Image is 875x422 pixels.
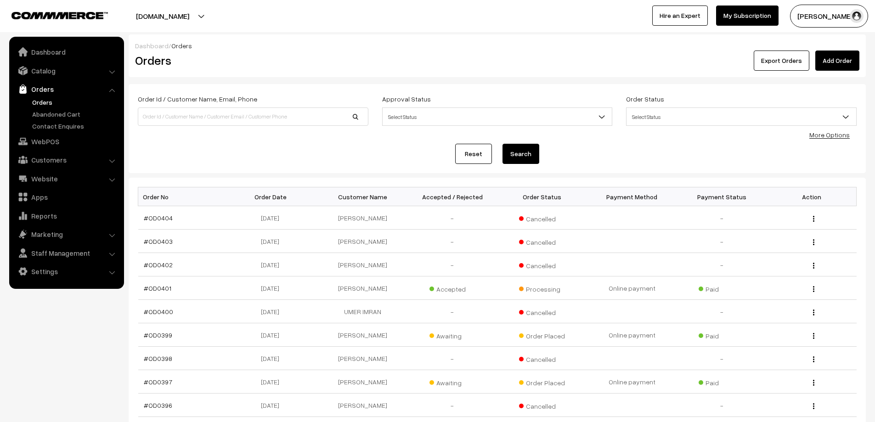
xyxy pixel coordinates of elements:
[318,300,408,323] td: UMER IMRAN
[407,253,497,276] td: -
[815,51,859,71] a: Add Order
[813,380,814,386] img: Menu
[497,187,587,206] th: Order Status
[11,245,121,261] a: Staff Management
[144,214,173,222] a: #OD0404
[587,323,677,347] td: Online payment
[11,44,121,60] a: Dashboard
[429,282,475,294] span: Accepted
[11,81,121,97] a: Orders
[407,347,497,370] td: -
[677,300,767,323] td: -
[228,276,318,300] td: [DATE]
[30,121,121,131] a: Contact Enquires
[407,300,497,323] td: -
[455,144,492,164] a: Reset
[30,109,121,119] a: Abandoned Cart
[228,323,318,347] td: [DATE]
[228,370,318,394] td: [DATE]
[626,94,664,104] label: Order Status
[318,394,408,417] td: [PERSON_NAME]
[228,347,318,370] td: [DATE]
[519,259,565,270] span: Cancelled
[519,212,565,224] span: Cancelled
[144,237,173,245] a: #OD0403
[626,107,857,126] span: Select Status
[11,189,121,205] a: Apps
[699,282,745,294] span: Paid
[144,401,172,409] a: #OD0396
[138,187,228,206] th: Order No
[429,329,475,341] span: Awaiting
[11,208,121,224] a: Reports
[30,97,121,107] a: Orders
[813,403,814,409] img: Menu
[144,354,172,362] a: #OD0398
[318,206,408,230] td: [PERSON_NAME]
[11,62,121,79] a: Catalog
[677,206,767,230] td: -
[767,187,857,206] th: Action
[171,42,192,50] span: Orders
[138,107,368,126] input: Order Id / Customer Name / Customer Email / Customer Phone
[318,230,408,253] td: [PERSON_NAME]
[144,378,172,386] a: #OD0397
[138,94,257,104] label: Order Id / Customer Name, Email, Phone
[677,230,767,253] td: -
[587,187,677,206] th: Payment Method
[11,263,121,280] a: Settings
[809,131,850,139] a: More Options
[144,284,171,292] a: #OD0401
[135,42,169,50] a: Dashboard
[228,206,318,230] td: [DATE]
[11,133,121,150] a: WebPOS
[228,253,318,276] td: [DATE]
[135,53,367,68] h2: Orders
[502,144,539,164] button: Search
[587,276,677,300] td: Online payment
[318,187,408,206] th: Customer Name
[318,347,408,370] td: [PERSON_NAME]
[813,356,814,362] img: Menu
[677,187,767,206] th: Payment Status
[135,41,859,51] div: /
[407,206,497,230] td: -
[677,253,767,276] td: -
[318,323,408,347] td: [PERSON_NAME]
[813,239,814,245] img: Menu
[519,399,565,411] span: Cancelled
[318,276,408,300] td: [PERSON_NAME]
[652,6,708,26] a: Hire an Expert
[677,394,767,417] td: -
[11,170,121,187] a: Website
[407,230,497,253] td: -
[429,376,475,388] span: Awaiting
[850,9,864,23] img: user
[813,263,814,269] img: Menu
[813,216,814,222] img: Menu
[627,109,856,125] span: Select Status
[383,109,612,125] span: Select Status
[228,300,318,323] td: [DATE]
[11,226,121,242] a: Marketing
[699,329,745,341] span: Paid
[813,286,814,292] img: Menu
[144,308,173,315] a: #OD0400
[519,235,565,247] span: Cancelled
[144,261,173,269] a: #OD0402
[813,333,814,339] img: Menu
[11,152,121,168] a: Customers
[382,107,613,126] span: Select Status
[519,305,565,317] span: Cancelled
[519,376,565,388] span: Order Placed
[228,187,318,206] th: Order Date
[228,394,318,417] td: [DATE]
[519,329,565,341] span: Order Placed
[519,352,565,364] span: Cancelled
[318,370,408,394] td: [PERSON_NAME]
[754,51,809,71] button: Export Orders
[677,347,767,370] td: -
[11,12,108,19] img: COMMMERCE
[382,94,431,104] label: Approval Status
[407,187,497,206] th: Accepted / Rejected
